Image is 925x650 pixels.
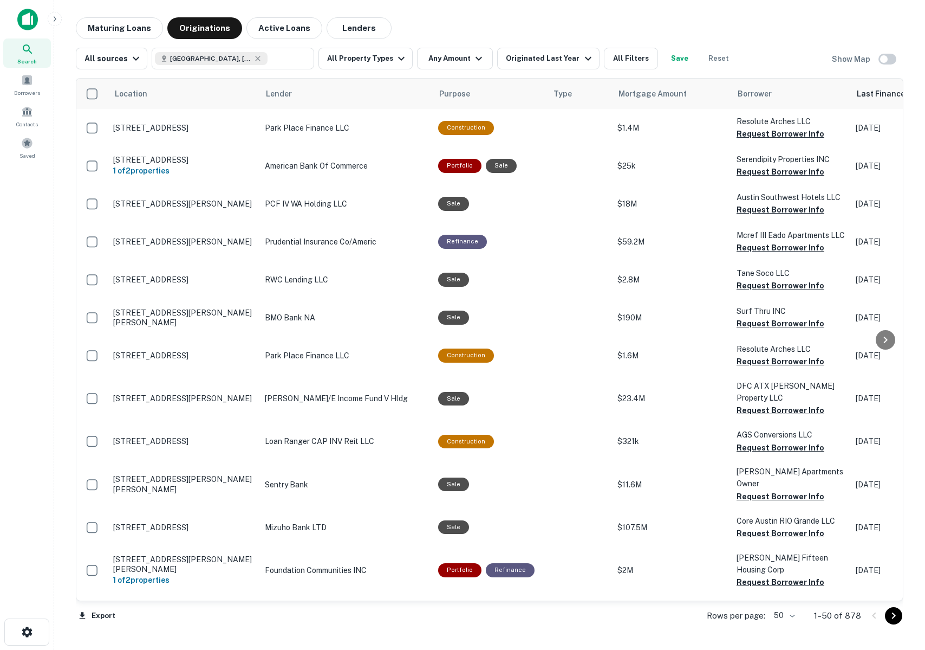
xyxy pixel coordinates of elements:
[113,165,254,177] h6: 1 of 2 properties
[617,198,726,210] p: $18M
[547,79,612,109] th: Type
[770,608,797,623] div: 50
[553,87,586,100] span: Type
[265,564,427,576] p: Foundation Communities INC
[3,70,51,99] a: Borrowers
[3,38,51,68] a: Search
[885,607,902,625] button: Go to next page
[438,392,469,406] div: Sale
[737,191,845,203] p: Austin Southwest Hotels LLC
[16,120,38,128] span: Contacts
[113,123,254,133] p: [STREET_ADDRESS]
[438,235,487,248] div: This loan purpose was for refinancing
[265,522,427,533] p: Mizuho Bank LTD
[259,79,433,109] th: Lender
[832,53,872,65] h6: Show Map
[433,79,547,109] th: Purpose
[19,151,35,160] span: Saved
[506,52,594,65] div: Originated Last Year
[113,237,254,247] p: [STREET_ADDRESS][PERSON_NAME]
[617,435,726,447] p: $321k
[113,199,254,209] p: [STREET_ADDRESS][PERSON_NAME]
[617,350,726,362] p: $1.6M
[438,349,494,362] div: This loan purpose was for construction
[318,48,413,69] button: All Property Types
[265,236,427,248] p: Prudential Insurance Co/americ
[3,101,51,131] a: Contacts
[737,115,845,127] p: Resolute Arches LLC
[170,54,251,63] span: [GEOGRAPHIC_DATA], [GEOGRAPHIC_DATA], [GEOGRAPHIC_DATA]
[439,87,484,100] span: Purpose
[113,436,254,446] p: [STREET_ADDRESS]
[114,87,161,100] span: Location
[617,236,726,248] p: $59.2M
[265,392,427,404] p: [PERSON_NAME]/E Income Fund V Hldg
[737,490,824,503] button: Request Borrower Info
[737,404,824,417] button: Request Borrower Info
[265,198,427,210] p: PCF IV WA Holding LLC
[617,564,726,576] p: $2M
[17,57,37,66] span: Search
[737,153,845,165] p: Serendipity Properties INC
[737,343,845,355] p: Resolute Arches LLC
[737,515,845,527] p: Core Austin RIO Grande LLC
[737,576,824,589] button: Request Borrower Info
[737,380,845,404] p: DFC ATX [PERSON_NAME] Property LLC
[113,474,254,494] p: [STREET_ADDRESS][PERSON_NAME][PERSON_NAME]
[662,48,697,69] button: Save your search to get updates of matches that match your search criteria.
[265,479,427,491] p: Sentry Bank
[617,122,726,134] p: $1.4M
[737,429,845,441] p: AGS Conversions LLC
[617,160,726,172] p: $25k
[113,155,254,165] p: [STREET_ADDRESS]
[617,522,726,533] p: $107.5M
[3,133,51,162] a: Saved
[737,441,824,454] button: Request Borrower Info
[17,9,38,30] img: capitalize-icon.png
[737,305,845,317] p: Surf Thru INC
[113,523,254,532] p: [STREET_ADDRESS]
[737,127,824,140] button: Request Borrower Info
[486,159,517,172] div: Sale
[731,79,850,109] th: Borrower
[738,87,772,100] span: Borrower
[617,274,726,286] p: $2.8M
[737,203,824,216] button: Request Borrower Info
[604,48,658,69] button: All Filters
[438,273,469,286] div: Sale
[871,563,925,615] iframe: Chat Widget
[417,48,493,69] button: Any Amount
[113,275,254,285] p: [STREET_ADDRESS]
[497,48,599,69] button: Originated Last Year
[113,351,254,361] p: [STREET_ADDRESS]
[113,574,254,586] h6: 1 of 2 properties
[737,552,845,576] p: [PERSON_NAME] Fifteen Housing Corp
[737,165,824,178] button: Request Borrower Info
[814,609,861,622] p: 1–50 of 878
[438,159,481,172] div: This is a portfolio loan with 2 properties
[84,52,142,65] div: All sources
[737,267,845,279] p: Tane Soco LLC
[108,79,259,109] th: Location
[265,350,427,362] p: Park Place Finance LLC
[167,17,242,39] button: Originations
[113,555,254,574] p: [STREET_ADDRESS][PERSON_NAME][PERSON_NAME]
[438,435,494,448] div: This loan purpose was for construction
[737,317,824,330] button: Request Borrower Info
[327,17,392,39] button: Lenders
[265,435,427,447] p: Loan Ranger CAP INV Reit LLC
[737,229,845,241] p: Mcref III Eado Apartments LLC
[438,121,494,134] div: This loan purpose was for construction
[701,48,736,69] button: Reset
[737,241,824,254] button: Request Borrower Info
[265,160,427,172] p: American Bank Of Commerce
[612,79,731,109] th: Mortgage Amount
[265,274,427,286] p: RWC Lending LLC
[737,466,845,490] p: [PERSON_NAME] Apartments Owner
[438,478,469,491] div: Sale
[265,312,427,324] p: BMO Bank NA
[438,197,469,210] div: Sale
